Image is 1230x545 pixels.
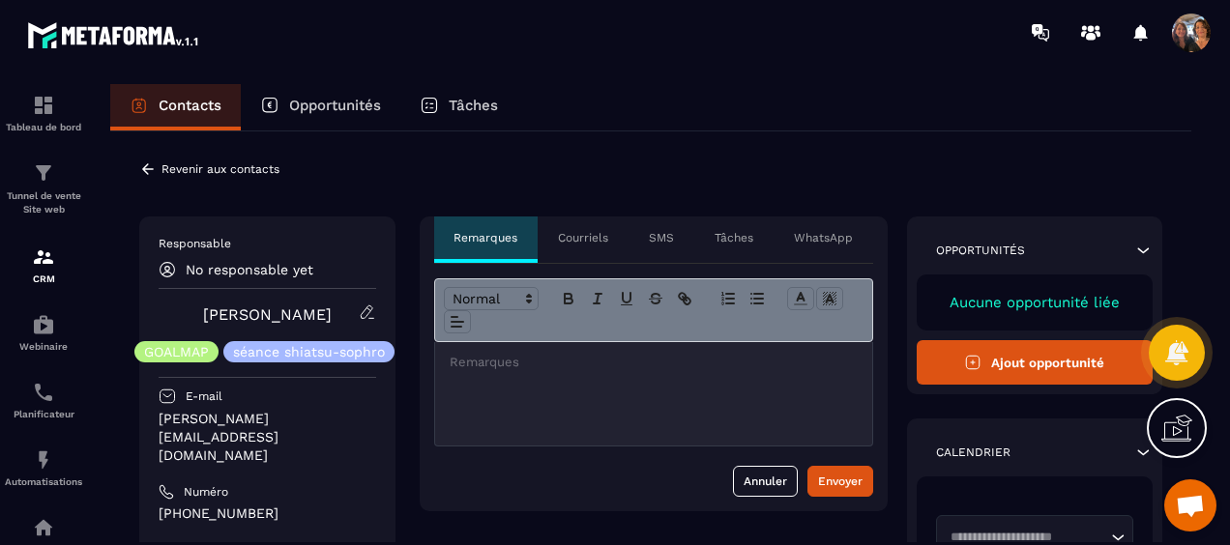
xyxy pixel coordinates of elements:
a: automationsautomationsWebinaire [5,299,82,366]
p: Courriels [558,230,608,245]
img: formation [32,245,55,269]
p: Contacts [159,97,221,114]
img: formation [32,161,55,185]
img: automations [32,448,55,472]
p: Automatisations [5,476,82,487]
p: Aucune opportunité liée [936,294,1134,311]
img: formation [32,94,55,117]
p: Planificateur [5,409,82,419]
button: Envoyer [807,466,873,497]
p: Calendrier [936,445,1010,460]
p: WhatsApp [794,230,853,245]
p: Webinaire [5,341,82,352]
p: CRM [5,273,82,284]
a: automationsautomationsAutomatisations [5,434,82,502]
button: Ajout opportunité [917,340,1154,385]
p: [PHONE_NUMBER] [159,504,376,523]
a: [PERSON_NAME] [203,305,332,324]
img: scheduler [32,381,55,404]
p: séance shiatsu-sophro [233,345,385,359]
p: [PERSON_NAME][EMAIL_ADDRESS][DOMAIN_NAME] [159,410,376,465]
p: Tâches [449,97,498,114]
p: Opportunités [289,97,381,114]
a: Tâches [400,84,517,130]
a: formationformationTableau de bord [5,79,82,147]
a: formationformationCRM [5,231,82,299]
p: Tunnel de vente Site web [5,189,82,216]
a: schedulerschedulerPlanificateur [5,366,82,434]
p: Remarques [454,230,517,245]
a: formationformationTunnel de vente Site web [5,147,82,231]
img: logo [27,17,201,52]
p: No responsable yet [186,262,313,277]
div: Envoyer [818,472,863,491]
a: Contacts [110,84,241,130]
img: automations [32,516,55,539]
p: Opportunités [936,243,1025,258]
p: Tableau de bord [5,122,82,132]
button: Annuler [733,466,798,497]
p: Revenir aux contacts [161,162,279,176]
p: Responsable [159,236,376,251]
div: Ouvrir le chat [1164,479,1216,531]
p: Tâches [715,230,753,245]
p: SMS [649,230,674,245]
p: E-mail [186,388,222,404]
img: automations [32,313,55,336]
p: Numéro [184,484,228,500]
p: GOALMAP [144,345,209,359]
a: Opportunités [241,84,400,130]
